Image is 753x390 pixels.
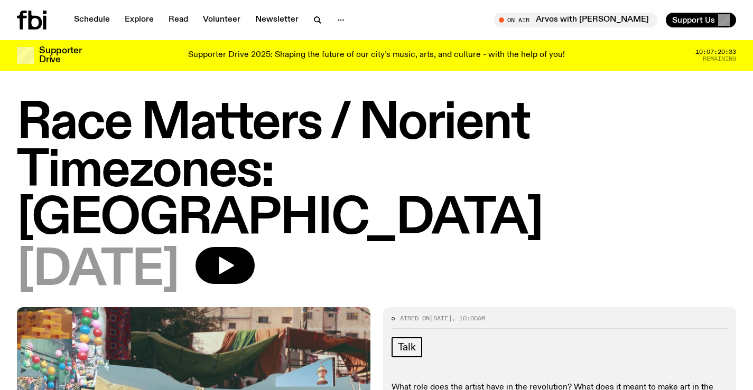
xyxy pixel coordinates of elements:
span: Remaining [703,56,736,62]
span: [DATE] [430,314,452,322]
a: Explore [118,13,160,27]
a: Read [162,13,194,27]
button: Support Us [666,13,736,27]
span: [DATE] [17,247,179,294]
a: Volunteer [197,13,247,27]
h1: Race Matters / Norient Timezones: [GEOGRAPHIC_DATA] [17,100,736,243]
h3: Supporter Drive [39,46,81,64]
span: Aired on [400,314,430,322]
button: On AirArvos with [PERSON_NAME] [494,13,657,27]
a: Newsletter [249,13,305,27]
span: Talk [398,341,416,353]
span: Support Us [672,15,715,25]
a: Schedule [68,13,116,27]
p: Supporter Drive 2025: Shaping the future of our city’s music, arts, and culture - with the help o... [188,51,565,60]
span: , 10:00am [452,314,485,322]
a: Talk [392,337,422,357]
span: 10:07:20:33 [695,49,736,55]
